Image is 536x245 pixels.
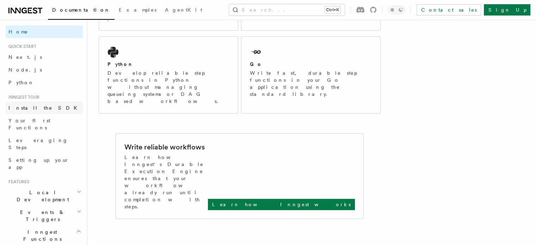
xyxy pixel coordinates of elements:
span: Documentation [52,7,110,13]
a: AgentKit [161,2,207,19]
p: Develop reliable step functions in Python without managing queueing systems or DAG based workflows. [107,69,229,105]
span: Home [8,28,28,35]
a: Install the SDK [6,102,83,114]
a: GoWrite fast, durable step functions in your Go application using the standard library. [241,36,381,114]
span: Events & Triggers [6,209,77,223]
span: AgentKit [165,7,202,13]
span: Next.js [8,54,42,60]
a: Sign Up [484,4,530,16]
h2: Go [250,61,263,68]
a: PythonDevelop reliable step functions in Python without managing queueing systems or DAG based wo... [99,36,238,114]
span: Examples [119,7,156,13]
button: Toggle dark mode [388,6,405,14]
span: Quick start [6,44,36,49]
span: Leveraging Steps [8,137,68,150]
p: Write fast, durable step functions in your Go application using the standard library. [250,69,372,98]
button: Local Development [6,186,83,206]
span: Inngest Functions [6,228,76,243]
span: Python [8,80,34,85]
a: Your first Functions [6,114,83,134]
button: Search...Ctrl+K [229,4,345,16]
a: Setting up your app [6,154,83,173]
span: Install the SDK [8,105,81,111]
a: Python [6,76,83,89]
button: Events & Triggers [6,206,83,226]
h2: Write reliable workflows [124,142,205,152]
span: Inngest tour [6,94,39,100]
span: Your first Functions [8,118,50,130]
kbd: Ctrl+K [325,6,340,13]
h2: Python [107,61,134,68]
span: Features [6,179,29,185]
span: Local Development [6,189,77,203]
span: Node.js [8,67,42,73]
a: Contact sales [417,4,481,16]
p: Learn how Inngest's Durable Execution Engine ensures that your workflow already run until complet... [124,154,208,210]
a: Next.js [6,51,83,63]
a: Leveraging Steps [6,134,83,154]
a: Node.js [6,63,83,76]
p: Learn how Inngest works [212,201,351,208]
span: Setting up your app [8,157,69,170]
a: Learn how Inngest works [208,199,355,210]
a: Home [6,25,83,38]
a: Examples [115,2,161,19]
a: Documentation [48,2,115,20]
